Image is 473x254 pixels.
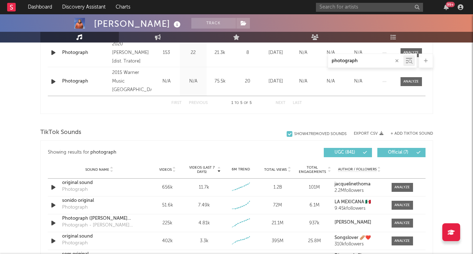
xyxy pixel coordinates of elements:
[334,182,371,186] strong: jacquelinethoma
[62,222,137,229] div: Photograph - [PERSON_NAME] Remix
[377,148,426,157] button: Official(7)
[200,238,208,245] div: 3.3k
[199,184,209,191] div: 11.7k
[261,238,294,245] div: 395M
[328,58,403,64] input: Search by song name or URL
[334,206,384,211] div: 9.45k followers
[85,168,109,172] span: Sound Name
[155,49,178,56] div: 153
[264,49,288,56] div: [DATE]
[261,202,294,209] div: 72M
[334,200,371,204] strong: LA MEXICANA 🇲🇽
[354,131,383,136] button: Export CSV
[338,167,377,172] span: Author / Followers
[391,132,433,136] button: + Add TikTok Sound
[208,49,232,56] div: 21.3k
[334,220,384,225] a: [PERSON_NAME]
[291,78,315,85] div: N/A
[90,148,116,157] div: photograph
[264,168,287,172] span: Total Views
[316,3,423,12] input: Search for artists
[444,4,449,10] button: 99+
[40,128,81,137] span: TikTok Sounds
[62,49,109,56] a: Photograph
[182,49,205,56] div: 22
[319,49,343,56] div: N/A
[334,235,371,240] strong: Songslover 🩹❤️
[293,101,302,105] button: Last
[298,202,331,209] div: 6.1M
[334,200,384,205] a: LA MEXICANA 🇲🇽
[62,233,137,240] a: original sound
[446,2,455,7] div: 99 +
[62,179,137,186] a: original sound
[222,99,261,108] div: 1 5 5
[276,101,286,105] button: Next
[324,148,372,157] button: UGC(841)
[198,220,210,227] div: 4.81k
[191,18,236,29] button: Track
[334,235,384,240] a: Songslover 🩹❤️
[151,184,184,191] div: 656k
[382,150,415,155] span: Official ( 7 )
[224,167,257,172] div: 6M Trend
[235,101,239,105] span: to
[62,215,137,222] a: Photograph ([PERSON_NAME] Remix)
[182,78,205,85] div: N/A
[94,18,182,30] div: [PERSON_NAME]
[319,78,343,85] div: N/A
[48,148,237,157] div: Showing results for
[334,188,384,193] div: 2.2M followers
[334,242,384,247] div: 310k followers
[346,78,370,85] div: N/A
[112,40,151,66] div: 2020 [PERSON_NAME] [dist. Tratore]
[171,101,182,105] button: First
[261,184,294,191] div: 1.2B
[298,238,331,245] div: 25.8M
[235,49,260,56] div: 8
[208,78,232,85] div: 75.5k
[383,132,433,136] button: + Add TikTok Sound
[334,220,371,225] strong: [PERSON_NAME]
[187,165,216,174] span: Videos (last 7 days)
[159,168,172,172] span: Videos
[261,220,294,227] div: 21.1M
[235,78,260,85] div: 20
[62,78,109,85] a: Photograph
[298,220,331,227] div: 937k
[291,49,315,56] div: N/A
[112,69,151,94] div: 2015 Warner Music [GEOGRAPHIC_DATA]
[62,240,88,247] div: Photograph
[264,78,288,85] div: [DATE]
[155,78,178,85] div: N/A
[346,49,370,56] div: N/A
[298,165,327,174] span: Total Engagements
[151,238,184,245] div: 402k
[62,197,137,204] a: sonido original
[334,182,384,187] a: jacquelinethoma
[62,204,88,211] div: Photograph
[198,202,210,209] div: 7.49k
[244,101,248,105] span: of
[189,101,208,105] button: Previous
[151,202,184,209] div: 51.6k
[328,150,361,155] span: UGC ( 841 )
[62,186,88,193] div: Photograph
[298,184,331,191] div: 101M
[151,220,184,227] div: 225k
[294,132,347,136] div: Show 47 Removed Sounds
